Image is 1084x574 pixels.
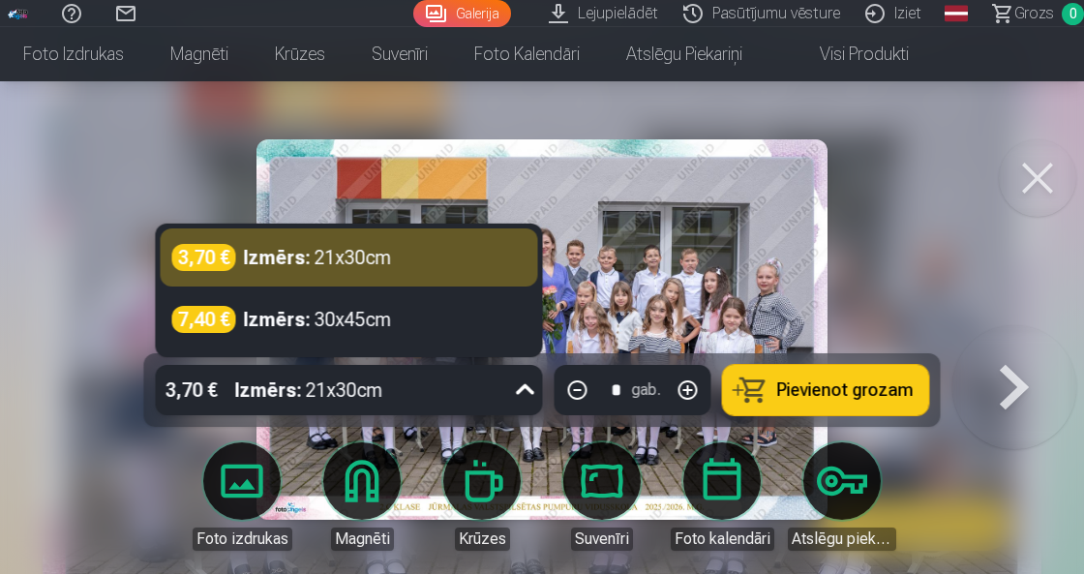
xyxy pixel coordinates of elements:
[455,528,510,551] div: Krūzes
[668,442,776,551] a: Foto kalendāri
[788,442,896,551] a: Atslēgu piekariņi
[788,528,896,551] div: Atslēgu piekariņi
[766,27,932,81] a: Visi produkti
[252,27,348,81] a: Krūzes
[193,528,292,551] div: Foto izdrukas
[188,442,296,551] a: Foto izdrukas
[671,528,774,551] div: Foto kalendāri
[1062,3,1084,25] span: 0
[571,528,633,551] div: Suvenīri
[308,442,416,551] a: Magnēti
[632,378,661,402] div: gab.
[244,306,392,333] div: 30x45cm
[723,365,929,415] button: Pievienot grozam
[428,442,536,551] a: Krūzes
[172,306,236,333] div: 7,40 €
[147,27,252,81] a: Magnēti
[244,306,311,333] strong: Izmērs :
[331,528,394,551] div: Magnēti
[1014,2,1054,25] span: Grozs
[156,365,227,415] div: 3,70 €
[172,244,236,271] div: 3,70 €
[235,365,383,415] div: 21x30cm
[603,27,766,81] a: Atslēgu piekariņi
[235,377,302,404] strong: Izmērs :
[548,442,656,551] a: Suvenīri
[244,244,311,271] strong: Izmērs :
[348,27,451,81] a: Suvenīri
[8,8,29,19] img: /fa3
[451,27,603,81] a: Foto kalendāri
[244,244,392,271] div: 21x30cm
[777,381,914,399] span: Pievienot grozam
